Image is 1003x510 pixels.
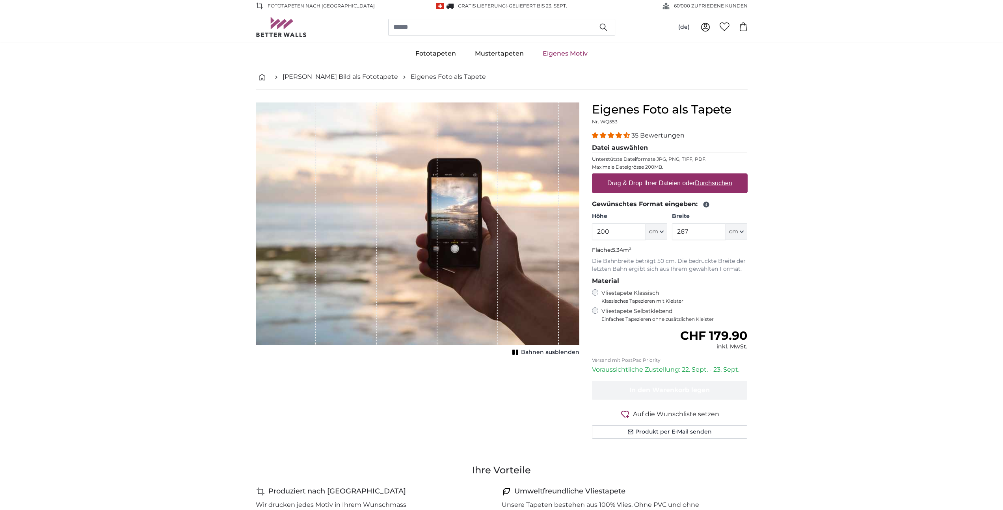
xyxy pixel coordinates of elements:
[592,199,748,209] legend: Gewünschtes Format eingeben:
[465,43,533,64] a: Mustertapeten
[726,223,747,240] button: cm
[646,223,667,240] button: cm
[601,316,748,322] span: Einfaches Tapezieren ohne zusätzlichen Kleister
[680,328,747,343] span: CHF 179.90
[601,298,741,304] span: Klassisches Tapezieren mit Kleister
[592,381,748,400] button: In den Warenkorb legen
[256,17,307,37] img: Betterwalls
[592,409,748,419] button: Auf die Wunschliste setzen
[533,43,597,64] a: Eigenes Motiv
[592,357,748,363] p: Versand mit PostPac Priority
[256,500,406,510] p: Wir drucken jedes Motiv in Ihrem Wunschmass
[592,119,618,125] span: Nr. WQ553
[592,276,748,286] legend: Material
[592,425,748,439] button: Produkt per E-Mail senden
[521,348,579,356] span: Bahnen ausblenden
[629,386,710,394] span: In den Warenkorb legen
[510,347,579,358] button: Bahnen ausblenden
[672,20,696,34] button: (de)
[283,72,398,82] a: [PERSON_NAME] Bild als Fototapete
[507,3,567,9] span: -
[592,246,748,254] p: Fläche:
[268,486,406,497] h4: Produziert nach [GEOGRAPHIC_DATA]
[592,212,667,220] label: Höhe
[633,409,719,419] span: Auf die Wunschliste setzen
[674,2,748,9] span: 60'000 ZUFRIEDENE KUNDEN
[672,212,747,220] label: Breite
[411,72,486,82] a: Eigenes Foto als Tapete
[631,132,685,139] span: 35 Bewertungen
[256,64,748,90] nav: breadcrumbs
[604,175,735,191] label: Drag & Drop Ihrer Dateien oder
[592,102,748,117] h1: Eigenes Foto als Tapete
[256,464,748,476] h3: Ihre Vorteile
[592,156,748,162] p: Unterstützte Dateiformate JPG, PNG, TIFF, PDF.
[592,257,748,273] p: Die Bahnbreite beträgt 50 cm. Die bedruckte Breite der letzten Bahn ergibt sich aus Ihrem gewählt...
[592,164,748,170] p: Maximale Dateigrösse 200MB.
[268,2,375,9] span: Fototapeten nach [GEOGRAPHIC_DATA]
[509,3,567,9] span: Geliefert bis 23. Sept.
[592,143,748,153] legend: Datei auswählen
[601,289,741,304] label: Vliestapete Klassisch
[592,132,631,139] span: 4.34 stars
[458,3,507,9] span: GRATIS Lieferung!
[729,228,738,236] span: cm
[612,246,631,253] span: 5.34m²
[592,365,748,374] p: Voraussichtliche Zustellung: 22. Sept. - 23. Sept.
[514,486,625,497] h4: Umweltfreundliche Vliestapete
[601,307,748,322] label: Vliestapete Selbstklebend
[695,180,732,186] u: Durchsuchen
[256,102,579,358] div: 1 of 1
[406,43,465,64] a: Fototapeten
[436,3,444,9] img: Schweiz
[649,228,658,236] span: cm
[680,343,747,351] div: inkl. MwSt.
